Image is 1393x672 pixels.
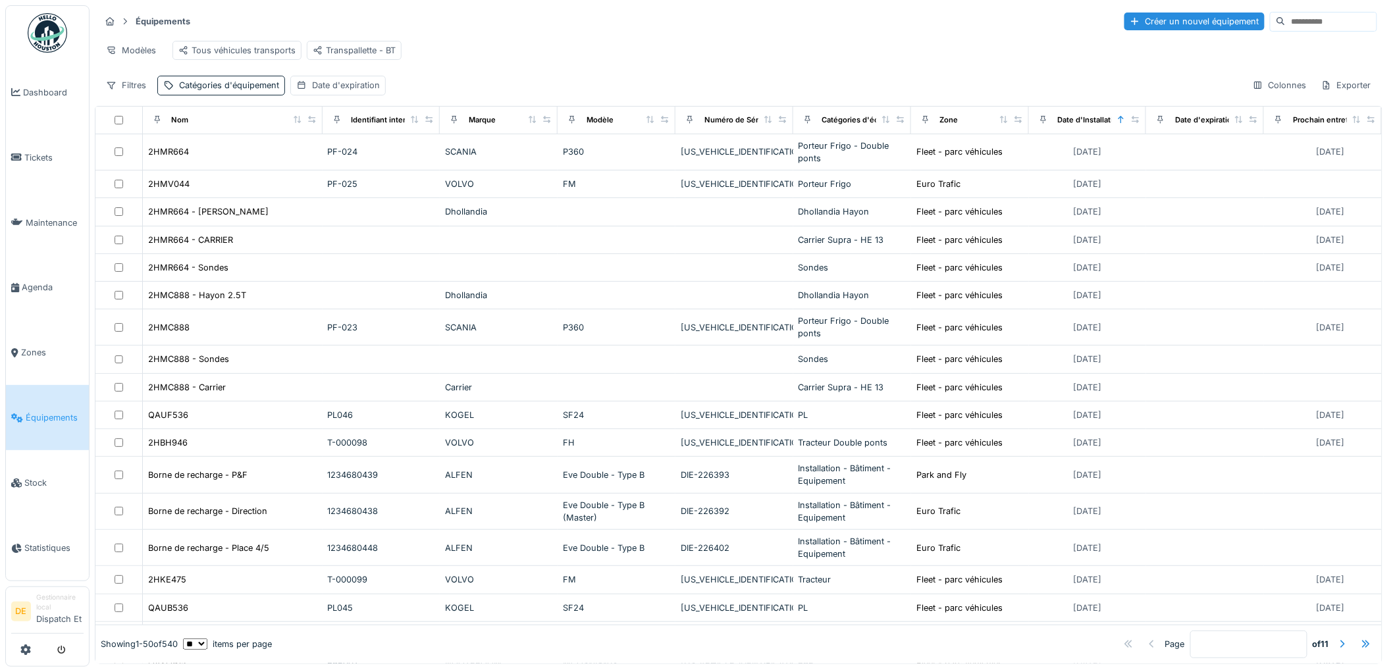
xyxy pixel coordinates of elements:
div: [DATE] [1317,573,1345,586]
div: PL [799,602,906,614]
div: Tracteur [799,573,906,586]
div: DIE-226393 [681,469,788,481]
div: Euro Trafic [917,178,961,190]
div: [DATE] [1317,602,1345,614]
div: Modèle [587,115,614,126]
div: P360 [563,321,670,334]
div: PL046 [328,409,435,421]
div: [DATE] [1317,436,1345,449]
div: [US_VEHICLE_IDENTIFICATION_NUMBER] [681,145,788,158]
div: Catégories d'équipement [179,79,279,91]
div: ALFEN [445,469,552,481]
div: FH [563,436,670,449]
div: Filtres [100,76,152,95]
a: Tickets [6,125,89,190]
div: [DATE] [1073,205,1101,218]
div: SF24 [563,409,670,421]
span: Stock [24,477,84,489]
div: 2HMR664 - [PERSON_NAME] [149,205,269,218]
div: VOLVO [445,436,552,449]
div: T-000099 [328,573,435,586]
div: Porteur Frigo - Double ponts [799,315,906,340]
div: [DATE] [1073,321,1101,334]
div: items per page [183,638,272,650]
div: 2HKE475 [149,573,187,586]
div: [DATE] [1073,381,1101,394]
a: Équipements [6,385,89,450]
div: PL045 [328,602,435,614]
div: [DATE] [1073,261,1101,274]
div: 2HMR664 - Sondes [149,261,229,274]
div: [DATE] [1317,205,1345,218]
div: [DATE] [1317,321,1345,334]
div: Euro Trafic [917,505,961,517]
div: SF24 [563,602,670,614]
div: Date d'expiration [312,79,380,91]
div: Installation - Bâtiment - Equipement [799,499,906,524]
div: Date d'Installation [1058,115,1122,126]
div: Transpallette - BT [313,44,396,57]
div: Dhollandia Hayon [799,205,906,218]
div: [DATE] [1073,178,1101,190]
li: DE [11,602,31,621]
div: [US_VEHICLE_IDENTIFICATION_NUMBER] [681,602,788,614]
div: Fleet - parc véhicules [917,602,1003,614]
div: [DATE] [1073,469,1101,481]
div: Fleet - parc véhicules [917,353,1003,365]
div: Borne de recharge - Direction [149,505,268,517]
div: Modèles [100,41,162,60]
div: 2HBH946 [149,436,188,449]
a: Agenda [6,255,89,321]
div: PF-025 [328,178,435,190]
span: Agenda [22,281,84,294]
a: Stock [6,450,89,515]
div: [DATE] [1073,289,1101,301]
a: DE Gestionnaire localDispatch Et [11,592,84,634]
strong: Équipements [130,15,196,28]
div: P360 [563,145,670,158]
div: Carrier [445,381,552,394]
a: Maintenance [6,190,89,255]
div: Fleet - parc véhicules [917,436,1003,449]
div: SCANIA [445,145,552,158]
div: Fleet - parc véhicules [917,261,1003,274]
div: [DATE] [1073,353,1101,365]
div: SCANIA [445,321,552,334]
div: [US_VEHICLE_IDENTIFICATION_NUMBER] [681,436,788,449]
div: Borne de recharge - Place 4/5 [149,542,270,554]
div: Eve Double - Type B [563,469,670,481]
div: PL [799,409,906,421]
div: FM [563,178,670,190]
div: VOLVO [445,573,552,586]
div: Sondes [799,353,906,365]
div: [DATE] [1073,542,1101,554]
div: [DATE] [1073,409,1101,421]
div: Fleet - parc véhicules [917,234,1003,246]
div: T-000098 [328,436,435,449]
div: 2HMV044 [149,178,190,190]
div: Tous véhicules transports [178,44,296,57]
div: Page [1165,638,1185,650]
span: Maintenance [26,217,84,229]
div: ALFEN [445,505,552,517]
div: [DATE] [1073,505,1101,517]
div: 2HMC888 - Sondes [149,353,230,365]
div: 2HMC888 [149,321,190,334]
div: [US_VEHICLE_IDENTIFICATION_NUMBER] [681,178,788,190]
div: [DATE] [1317,409,1345,421]
div: Zone [940,115,959,126]
div: QAUB536 [149,602,189,614]
div: [DATE] [1317,234,1345,246]
div: Gestionnaire local [36,592,84,613]
div: Exporter [1315,76,1377,95]
div: [DATE] [1317,261,1345,274]
div: Identifiant interne [352,115,415,126]
div: ALFEN [445,542,552,554]
div: 1234680438 [328,505,435,517]
div: 2HMR664 - CARRIER [149,234,234,246]
div: [DATE] [1073,145,1101,158]
div: Eve Double - Type B (Master) [563,499,670,524]
div: PF-024 [328,145,435,158]
a: Zones [6,321,89,386]
span: Équipements [26,411,84,424]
